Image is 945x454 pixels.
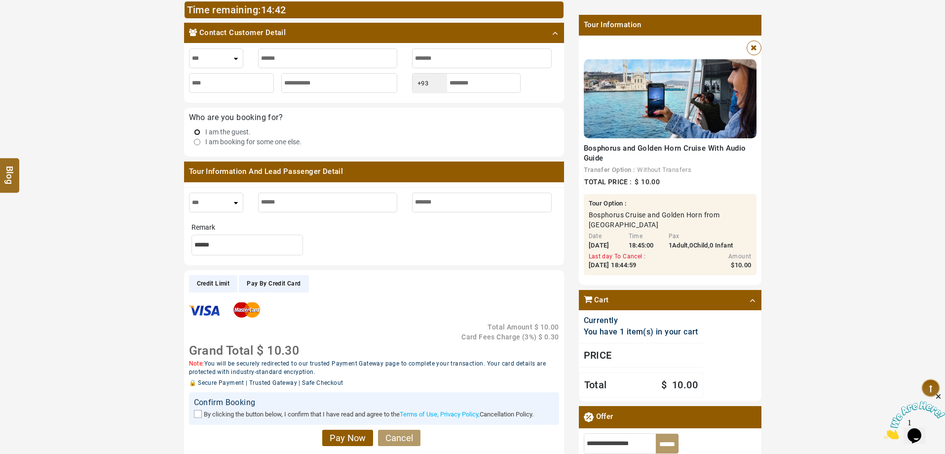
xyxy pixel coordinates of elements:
b: Transfer Option : [584,165,635,173]
span: 42 [275,4,286,16]
div: [DATE] 18:44:59 [589,261,646,270]
span: Total Amount [488,323,532,331]
span: Bosphorus and Golden Horn Cruise With Audio Guide [584,143,746,162]
span: Blog [3,166,16,174]
span: Offer [596,411,613,423]
label: I am booking for some one else. [205,137,302,147]
div: Time [629,232,661,241]
div: Confirm Booking [194,397,554,409]
span: 10.00 [641,178,660,186]
div: 18:45:00 [629,241,661,250]
div: Date [589,232,621,241]
span: Without Transfers [637,165,691,173]
span: 10.00 [672,379,698,391]
span: Total [584,378,607,392]
span: Currently You have 1 item(s) in your cart [584,316,698,336]
span: By clicking the button below, I confirm that I have read and agree to the [204,411,400,418]
span: $ [534,323,538,331]
a: Privacy Policy, [440,411,480,418]
span: Time remaining: [187,4,261,16]
div: , , [669,241,733,250]
span: Tour Option : [589,199,627,209]
span: Card Fees Charge [461,333,520,341]
span: 1 [4,4,8,12]
span: Tour Information And Lead Passenger Detail [184,162,564,182]
span: Remark [191,223,215,231]
span: 10.00 [540,323,559,331]
label: I am the guest. [205,127,251,137]
span: Bosphorus Cruise and Golden Horn from [GEOGRAPHIC_DATA] [589,210,752,230]
span: 1Adult [669,241,688,248]
span: $ [538,333,542,341]
span: Grand Total [189,343,254,358]
div: Last day To Cancel : [589,252,646,261]
span: $ [257,343,264,358]
span: You will be securely redirected to our trusted Payment Gateway page to complete your transaction.... [189,360,546,375]
span: Contact Customer Detail [199,28,286,38]
span: Cancellation Policy. [480,411,533,418]
div: 🔒 Secure Payment | Trusted Gateway | Safe Checkout [189,379,559,387]
span: 3 [525,333,529,341]
div: Price [579,343,703,368]
span: $ [661,379,667,391]
span: 0 Infant [710,241,733,248]
span: 10.00 [735,261,752,269]
span: Cart [594,294,609,305]
span: $ [635,178,639,186]
div: Who are you booking for? [189,113,559,122]
img: 1.jpg [584,59,756,138]
span: Tour Information [579,15,761,35]
iframe: chat widget [884,392,945,439]
span: 10.30 [267,343,299,358]
span: 0Child [689,241,708,248]
a: Cancel [378,430,420,447]
span: Pay Now [330,433,366,443]
a: Terms of Use, [400,411,439,418]
span: Note: [189,360,204,367]
li: Pay By Credit Card [239,275,308,292]
div: Amount [702,252,752,261]
span: ( %) [522,333,537,341]
span: Credit Limit [197,280,230,287]
div: Pax [669,232,733,241]
div: [DATE] [589,241,621,250]
span: Cancel [385,433,413,443]
span: Total Price : [584,178,632,186]
span: 14 [261,4,272,16]
span: 0.30 [544,333,559,341]
span: : [261,4,286,16]
span: $ [731,261,734,269]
